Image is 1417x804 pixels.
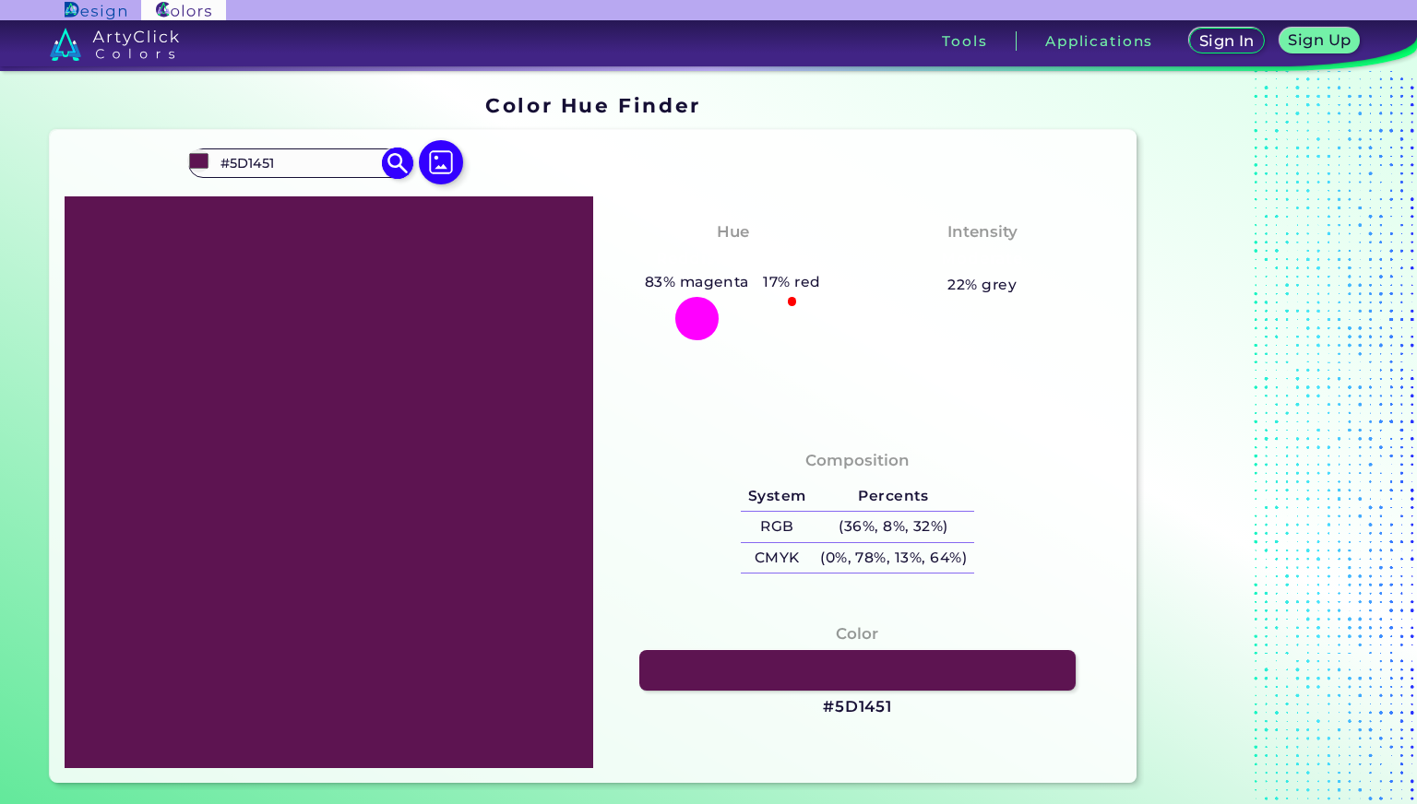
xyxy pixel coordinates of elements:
[934,248,1031,270] h3: Moderate
[1202,34,1252,48] h5: Sign In
[813,512,973,542] h5: (36%, 8%, 32%)
[637,270,756,294] h5: 83% magenta
[65,2,126,19] img: ArtyClick Design logo
[756,270,828,294] h5: 17% red
[485,91,700,119] h1: Color Hue Finder
[1144,87,1375,790] iframe: Advertisement
[947,219,1018,245] h4: Intensity
[1193,30,1260,53] a: Sign In
[813,543,973,573] h5: (0%, 78%, 13%, 64%)
[382,148,414,180] img: icon search
[1045,34,1153,48] h3: Applications
[649,248,817,270] h3: Reddish Magenta
[1283,30,1356,53] a: Sign Up
[419,140,463,184] img: icon picture
[947,273,1017,297] h5: 22% grey
[1292,33,1349,47] h5: Sign Up
[214,150,386,175] input: type color..
[50,28,180,61] img: logo_artyclick_colors_white.svg
[805,447,910,474] h4: Composition
[741,512,813,542] h5: RGB
[741,543,813,573] h5: CMYK
[717,219,749,245] h4: Hue
[836,621,878,647] h4: Color
[823,696,892,718] h3: #5D1451
[813,481,973,512] h5: Percents
[741,481,813,512] h5: System
[942,34,987,48] h3: Tools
